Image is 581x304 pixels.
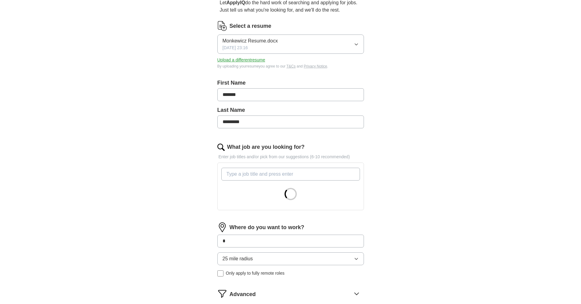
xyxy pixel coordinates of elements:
[217,144,225,151] img: search.png
[217,270,223,277] input: Only apply to fully remote roles
[217,106,364,114] label: Last Name
[286,64,296,68] a: T&Cs
[217,79,364,87] label: First Name
[217,252,364,265] button: 25 mile radius
[217,222,227,232] img: location.png
[304,64,327,68] a: Privacy Notice
[217,64,364,69] div: By uploading your resume you agree to our and .
[223,37,278,45] span: Monkewicz Resume.docx
[226,270,285,277] span: Only apply to fully remote roles
[221,168,360,181] input: Type a job title and press enter
[217,154,364,160] p: Enter job titles and/or pick from our suggestions (6-10 recommended)
[217,21,227,31] img: CV Icon
[217,289,227,299] img: filter
[223,45,248,51] span: [DATE] 23:16
[230,22,271,30] label: Select a resume
[217,57,265,63] button: Upload a differentresume
[217,35,364,54] button: Monkewicz Resume.docx[DATE] 23:16
[223,255,253,262] span: 25 mile radius
[230,223,304,232] label: Where do you want to work?
[227,143,305,151] label: What job are you looking for?
[230,290,256,299] span: Advanced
